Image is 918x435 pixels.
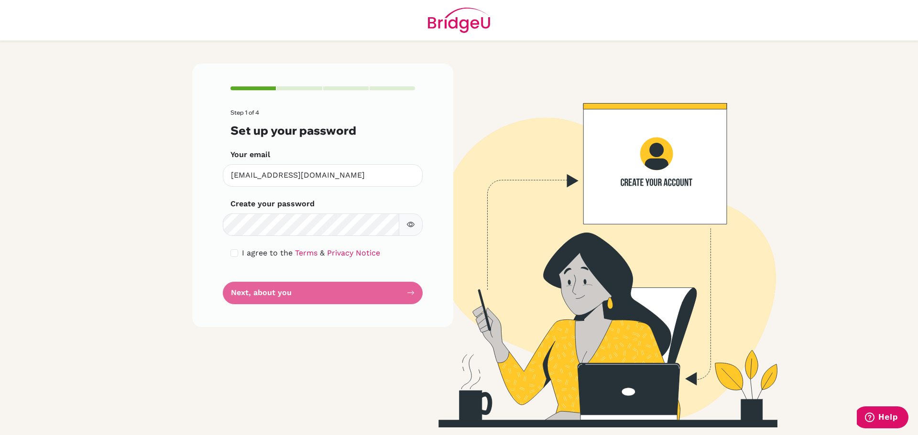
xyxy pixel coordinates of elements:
[223,164,423,187] input: Insert your email*
[323,64,868,427] img: Create your account
[230,149,270,160] label: Your email
[230,198,315,210] label: Create your password
[230,109,259,116] span: Step 1 of 4
[327,248,380,257] a: Privacy Notice
[320,248,325,257] span: &
[242,248,293,257] span: I agree to the
[857,406,908,430] iframe: Opens a widget where you can find more information
[295,248,317,257] a: Terms
[230,124,415,138] h3: Set up your password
